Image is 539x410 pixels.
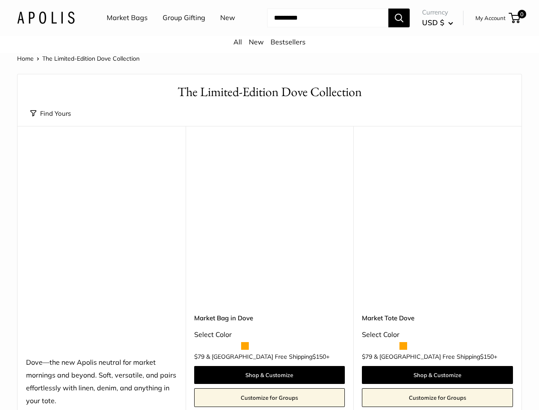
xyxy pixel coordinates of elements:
a: Customize for Groups [194,388,345,407]
a: Home [17,55,34,62]
div: Select Color [362,328,513,341]
h1: The Limited-Edition Dove Collection [30,83,509,101]
span: & [GEOGRAPHIC_DATA] Free Shipping + [206,354,329,360]
a: Customize for Groups [362,388,513,407]
span: $79 [194,353,204,360]
div: Dove—the new Apolis neutral for market mornings and beyond. Soft, versatile, and pairs effortless... [26,356,177,407]
a: Market Tote DoveMarket Tote Dove [362,147,513,299]
a: New [220,12,235,24]
span: The Limited-Edition Dove Collection [42,55,140,62]
button: USD $ [422,16,453,29]
span: Currency [422,6,453,18]
a: Market Bags [107,12,148,24]
a: New [249,38,264,46]
span: $79 [362,353,372,360]
span: $150 [480,353,494,360]
a: My Account [475,13,506,23]
a: 0 [510,13,520,23]
a: Market Bag in Dove [194,313,345,323]
a: Group Gifting [163,12,205,24]
img: Apolis [17,12,75,24]
nav: Breadcrumb [17,53,140,64]
span: 0 [518,10,526,18]
a: All [233,38,242,46]
a: Bestsellers [271,38,306,46]
a: Shop & Customize [362,366,513,384]
span: USD $ [422,18,444,27]
div: Select Color [194,328,345,341]
button: Find Yours [30,108,71,120]
input: Search... [267,9,388,27]
span: $150 [312,353,326,360]
a: Market Tote Dove [362,313,513,323]
button: Search [388,9,410,27]
span: & [GEOGRAPHIC_DATA] Free Shipping + [374,354,497,360]
a: Market Bag in DoveMarket Bag in Dove [194,147,345,299]
a: Shop & Customize [194,366,345,384]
